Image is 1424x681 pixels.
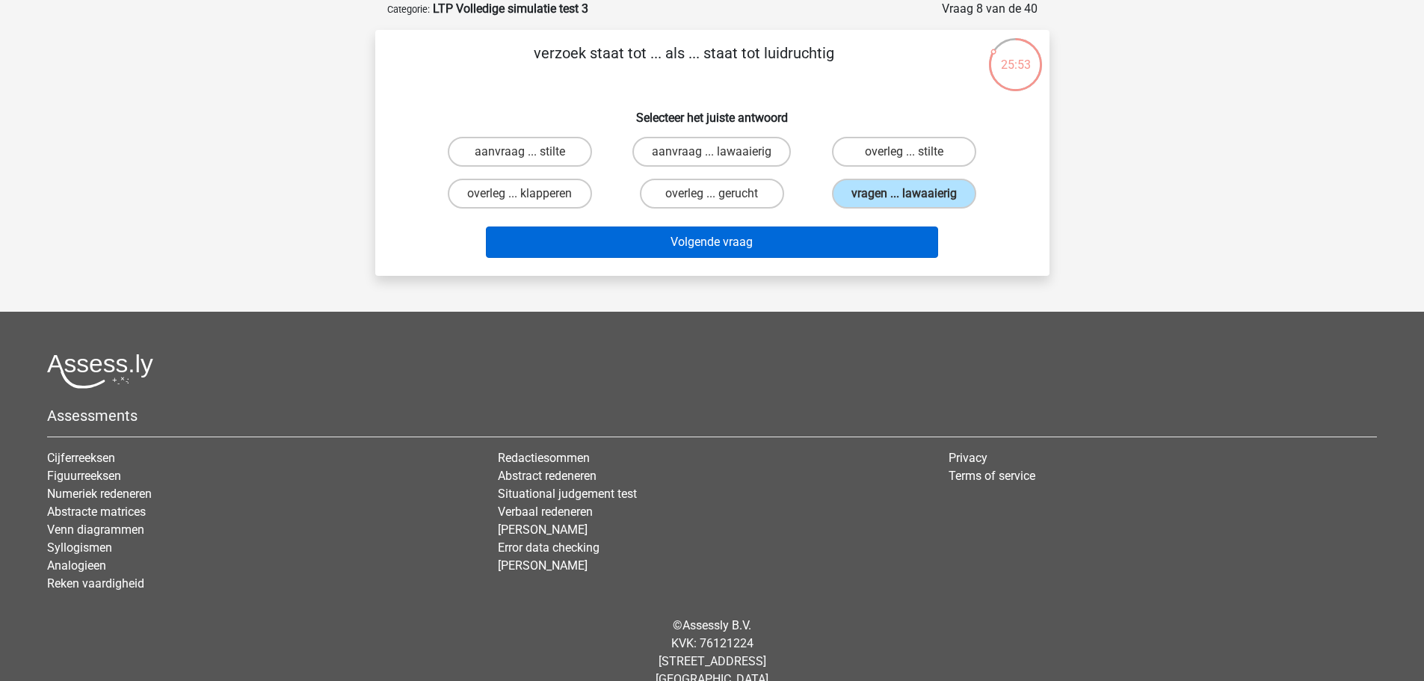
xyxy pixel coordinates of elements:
label: aanvraag ... stilte [448,137,592,167]
a: Figuurreeksen [47,469,121,483]
p: verzoek staat tot ... als ... staat tot luidruchtig [399,42,970,87]
strong: LTP Volledige simulatie test 3 [433,1,588,16]
a: [PERSON_NAME] [498,558,588,573]
small: Categorie: [387,4,430,15]
a: Verbaal redeneren [498,505,593,519]
a: Venn diagrammen [47,523,144,537]
label: overleg ... stilte [832,137,976,167]
a: Abstract redeneren [498,469,597,483]
a: Privacy [949,451,987,465]
div: 25:53 [987,37,1044,74]
a: Syllogismen [47,540,112,555]
label: overleg ... klapperen [448,179,592,209]
a: [PERSON_NAME] [498,523,588,537]
a: Reken vaardigheid [47,576,144,591]
label: overleg ... gerucht [640,179,784,209]
a: Abstracte matrices [47,505,146,519]
h6: Selecteer het juiste antwoord [399,99,1026,125]
a: Numeriek redeneren [47,487,152,501]
a: Assessly B.V. [682,618,751,632]
a: Terms of service [949,469,1035,483]
h5: Assessments [47,407,1377,425]
img: Assessly logo [47,354,153,389]
a: Cijferreeksen [47,451,115,465]
a: Error data checking [498,540,600,555]
a: Situational judgement test [498,487,637,501]
a: Analogieen [47,558,106,573]
button: Volgende vraag [486,227,938,258]
label: vragen ... lawaaierig [832,179,976,209]
label: aanvraag ... lawaaierig [632,137,791,167]
a: Redactiesommen [498,451,590,465]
